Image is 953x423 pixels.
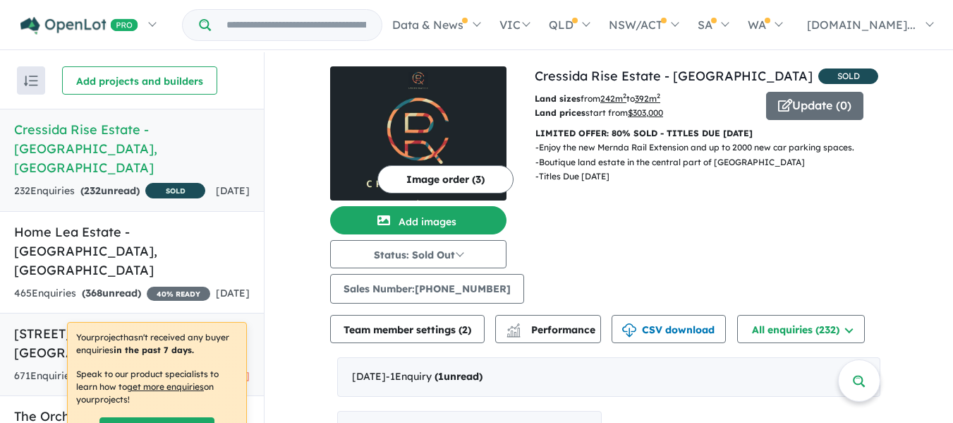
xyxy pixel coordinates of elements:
div: 671 Enquir ies [14,368,207,385]
u: $ 303,000 [628,107,663,118]
strong: ( unread) [82,287,141,299]
u: 242 m [600,93,626,104]
button: Add images [330,206,506,234]
a: Cressida Rise Estate - [GEOGRAPHIC_DATA] [535,68,813,84]
sup: 2 [657,92,660,100]
div: [DATE] [337,357,880,397]
a: Cressida Rise Estate - Doreen LogoCressida Rise Estate - Doreen [330,66,506,201]
p: - Enjoy the new Mernda Rail Extension and up to 2000 new car parking spaces. [535,141,866,155]
p: Your project hasn't received any buyer enquiries [76,331,238,357]
img: bar-chart.svg [506,328,521,337]
strong: ( unread) [435,370,482,383]
h5: Home Lea Estate - [GEOGRAPHIC_DATA] , [GEOGRAPHIC_DATA] [14,222,250,280]
p: start from [535,106,755,120]
img: Openlot PRO Logo White [20,17,138,35]
button: All enquiries (232) [737,315,865,343]
b: in the past 7 days. [114,345,194,355]
h5: [STREET_ADDRESS] , [GEOGRAPHIC_DATA] [14,324,250,362]
button: Team member settings (2) [330,315,485,343]
button: Image order (3) [377,165,514,193]
button: Update (0) [766,92,863,120]
span: 232 [84,184,101,197]
span: SOLD [818,68,878,84]
span: 40 % READY [147,287,210,301]
p: - Boutique land estate in the central part of [GEOGRAPHIC_DATA] [535,155,866,169]
span: to [626,93,660,104]
span: SOLD [145,183,205,198]
button: CSV download [612,315,726,343]
p: - Titles Due [DATE] [535,169,866,184]
p: from [535,92,755,106]
span: 368 [85,287,102,299]
img: sort.svg [24,76,38,86]
p: Speak to our product specialists to learn how to on your projects ! [76,368,238,406]
span: Performance [509,323,595,336]
input: Try estate name, suburb, builder or developer [214,10,379,40]
u: 392 m [635,93,660,104]
sup: 2 [623,92,626,100]
button: Add projects and builders [62,66,217,95]
img: Cressida Rise Estate - Doreen Logo [336,72,501,89]
span: 2 [462,323,468,336]
div: 465 Enquir ies [14,285,210,302]
button: Status: Sold Out [330,240,506,268]
span: [DOMAIN_NAME]... [807,18,916,32]
img: download icon [622,323,636,338]
b: Land sizes [535,93,581,104]
span: - 1 Enquir y [386,370,482,383]
p: LIMITED OFFER: 80% SOLD - TITLES DUE [DATE] [535,126,887,141]
span: [DATE] [216,287,250,299]
b: Land prices [535,107,585,118]
h5: Cressida Rise Estate - [GEOGRAPHIC_DATA] , [GEOGRAPHIC_DATA] [14,120,250,177]
span: 1 [438,370,444,383]
strong: ( unread) [80,184,140,197]
button: Performance [495,315,601,343]
img: line-chart.svg [507,323,520,331]
img: Cressida Rise Estate - Doreen [330,95,506,201]
div: 232 Enquir ies [14,183,205,201]
u: get more enquiries [127,381,204,392]
span: [DATE] [216,184,250,197]
button: Sales Number:[PHONE_NUMBER] [330,274,524,304]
